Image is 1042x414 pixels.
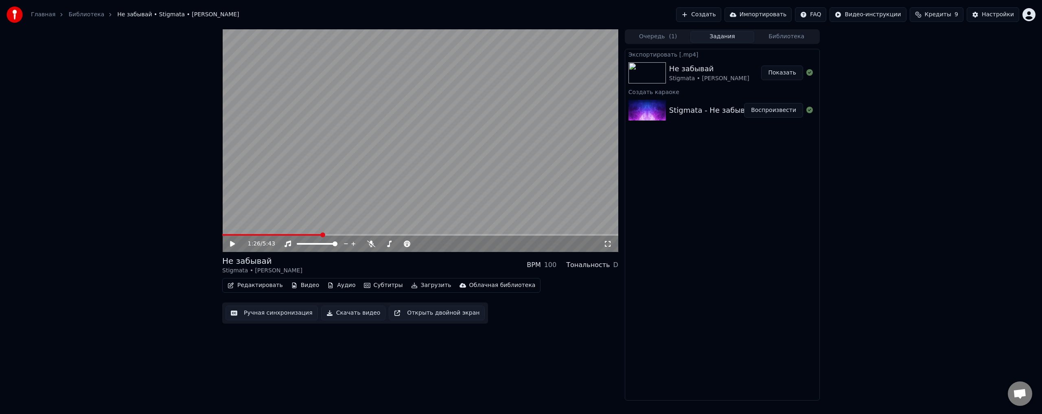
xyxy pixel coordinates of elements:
[31,11,239,19] nav: breadcrumb
[754,31,819,43] button: Библиотека
[117,11,239,19] span: Не забывай • Stigmata • [PERSON_NAME]
[469,281,536,289] div: Облачная библиотека
[361,280,406,291] button: Субтитры
[324,280,359,291] button: Аудио
[248,240,267,248] div: /
[795,7,826,22] button: FAQ
[625,49,819,59] div: Экспортировать [.mp4]
[625,87,819,96] div: Создать караоке
[744,103,803,118] button: Воспроизвести
[566,260,610,270] div: Тональность
[527,260,541,270] div: BPM
[31,11,55,19] a: Главная
[910,7,963,22] button: Кредиты9
[263,240,275,248] span: 5:43
[725,7,792,22] button: Импортировать
[68,11,104,19] a: Библиотека
[982,11,1014,19] div: Настройки
[669,33,677,41] span: ( 1 )
[408,280,455,291] button: Загрузить
[225,306,318,320] button: Ручная синхронизация
[1008,381,1032,406] a: Открытый чат
[288,280,323,291] button: Видео
[224,280,286,291] button: Редактировать
[967,7,1019,22] button: Настройки
[222,267,302,275] div: Stigmata • [PERSON_NAME]
[925,11,951,19] span: Кредиты
[669,105,842,116] div: Stigmata - Не забывай (feat. [PERSON_NAME])
[248,240,260,248] span: 1:26
[830,7,906,22] button: Видео-инструкции
[544,260,557,270] div: 100
[626,31,690,43] button: Очередь
[669,74,749,83] div: Stigmata • [PERSON_NAME]
[690,31,755,43] button: Задания
[613,260,618,270] div: D
[761,66,803,80] button: Показать
[676,7,721,22] button: Создать
[669,63,749,74] div: Не забывай
[222,255,302,267] div: Не забывай
[389,306,485,320] button: Открыть двойной экран
[321,306,386,320] button: Скачать видео
[954,11,958,19] span: 9
[7,7,23,23] img: youka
